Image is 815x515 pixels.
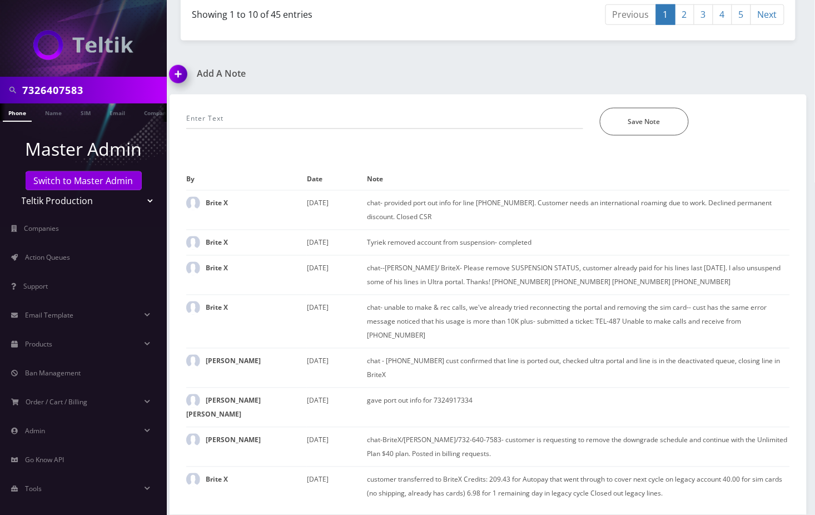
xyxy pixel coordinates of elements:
span: Order / Cart / Billing [26,397,88,407]
td: chat--[PERSON_NAME]/ BriteX- Please remove SUSPENSION STATUS, customer already paid for his lines... [367,255,790,295]
th: Date [307,169,367,190]
a: Add A Note [170,68,480,79]
strong: Brite X [206,475,228,484]
a: Email [104,103,131,121]
strong: Brite X [206,199,228,208]
a: Previous [605,4,657,25]
a: Name [39,103,67,121]
td: chat- unable to make & rec calls, we've already tried reconnecting the portal and removing the si... [367,295,790,348]
a: Phone [3,103,32,122]
strong: Brite X [206,238,228,247]
td: [DATE] [307,427,367,467]
span: Support [23,281,48,291]
td: Tyriek removed account from suspension- completed [367,230,790,255]
strong: Brite X [206,303,228,313]
td: [DATE] [307,190,367,230]
td: [DATE] [307,467,367,506]
td: chat- provided port out info for line [PHONE_NUMBER]. Customer needs an international roaming due... [367,190,790,230]
a: Company [138,103,176,121]
a: Switch to Master Admin [26,171,142,190]
input: Search in Company [22,80,164,101]
span: Products [25,339,52,349]
img: Teltik Production [33,30,133,60]
span: Go Know API [25,455,64,464]
td: [DATE] [307,230,367,255]
strong: [PERSON_NAME] [206,356,261,366]
a: 2 [675,4,694,25]
button: Save Note [600,108,689,136]
span: Companies [24,224,59,233]
span: Action Queues [25,252,70,262]
td: gave port out info for 7324917334 [367,388,790,427]
a: 4 [713,4,732,25]
td: [DATE] [307,388,367,427]
input: Enter Text [186,108,583,129]
a: 5 [732,4,751,25]
a: 1 [656,4,675,25]
a: SIM [75,103,96,121]
td: [DATE] [307,295,367,348]
td: customer transferred to BriteX Credits: 209.43 for Autopay that went through to cover next cycle ... [367,467,790,506]
td: chat-BriteX/[PERSON_NAME]/732-640-7583- customer is requesting to remove the downgrade schedule a... [367,427,790,467]
td: chat - [PHONE_NUMBER] cust confirmed that line is ported out, checked ultra portal and line is in... [367,348,790,388]
a: 3 [694,4,713,25]
span: Tools [25,484,42,493]
th: By [186,169,307,190]
th: Note [367,169,790,190]
a: Next [751,4,784,25]
span: Admin [25,426,45,435]
strong: [PERSON_NAME] [206,435,261,445]
strong: [PERSON_NAME] [PERSON_NAME] [186,396,261,419]
td: [DATE] [307,255,367,295]
div: Showing 1 to 10 of 45 entries [192,3,480,21]
span: Ban Management [25,368,81,378]
span: Email Template [25,310,73,320]
strong: Brite X [206,264,228,273]
td: [DATE] [307,348,367,388]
